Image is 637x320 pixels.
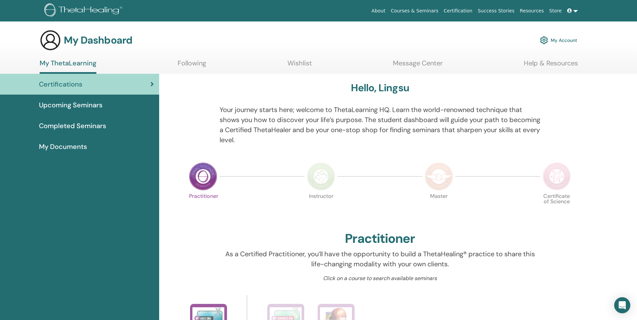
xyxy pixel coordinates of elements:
span: Completed Seminars [39,121,106,131]
h3: My Dashboard [64,34,132,46]
a: Message Center [393,59,443,72]
h2: Practitioner [345,231,415,247]
p: As a Certified Practitioner, you’ll have the opportunity to build a ThetaHealing® practice to sha... [220,249,540,269]
div: Open Intercom Messenger [614,297,630,313]
p: Certificate of Science [543,194,571,222]
a: Success Stories [475,5,517,17]
span: Upcoming Seminars [39,100,102,110]
img: Practitioner [189,162,217,191]
a: Certification [441,5,475,17]
a: Resources [517,5,547,17]
span: My Documents [39,142,87,152]
p: Click on a course to search available seminars [220,274,540,282]
h3: Hello, Lingsu [351,82,409,94]
img: Master [425,162,453,191]
a: Help & Resources [524,59,578,72]
p: Instructor [307,194,335,222]
a: Following [178,59,206,72]
img: Certificate of Science [543,162,571,191]
span: Certifications [39,79,82,89]
img: cog.svg [540,35,548,46]
a: About [369,5,388,17]
img: Instructor [307,162,335,191]
img: logo.png [44,3,125,18]
a: My Account [540,33,577,48]
p: Master [425,194,453,222]
p: Your journey starts here; welcome to ThetaLearning HQ. Learn the world-renowned technique that sh... [220,105,540,145]
p: Practitioner [189,194,217,222]
a: Wishlist [287,59,312,72]
a: Courses & Seminars [388,5,441,17]
img: generic-user-icon.jpg [40,30,61,51]
a: Store [547,5,564,17]
a: My ThetaLearning [40,59,96,74]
